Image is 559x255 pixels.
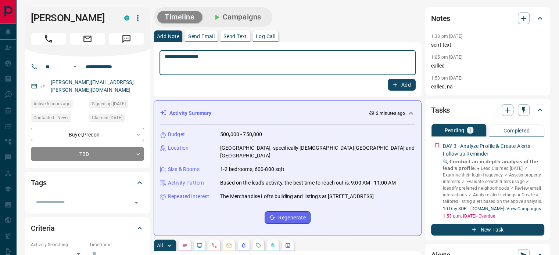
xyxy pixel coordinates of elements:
[223,34,247,39] p: Send Text
[31,100,86,110] div: Wed Aug 13 2025
[71,62,79,71] button: Open
[168,144,189,152] p: Location
[31,174,144,192] div: Tags
[197,243,203,248] svg: Lead Browsing Activity
[109,33,144,45] span: Message
[388,79,416,91] button: Add
[220,179,396,187] p: Based on the lead's activity, the best time to reach out is: 9:00 AM - 11:00 AM
[169,109,211,117] p: Activity Summary
[431,83,544,91] p: called, na
[51,79,134,93] a: [PERSON_NAME][EMAIL_ADDRESS][PERSON_NAME][DOMAIN_NAME]
[168,179,204,187] p: Activity Pattern
[255,243,261,248] svg: Requests
[220,144,415,160] p: [GEOGRAPHIC_DATA], specifically [DEMOGRAPHIC_DATA][GEOGRAPHIC_DATA] and [GEOGRAPHIC_DATA]
[241,243,247,248] svg: Listing Alerts
[31,12,113,24] h1: [PERSON_NAME]
[270,243,276,248] svg: Opportunities
[168,193,209,200] p: Repeated Interest
[443,206,541,211] a: 10 Day SOP - [DOMAIN_NAME]- View Campaigns
[205,11,269,23] button: Campaigns
[431,76,462,81] p: 1:53 pm [DATE]
[431,12,450,24] h2: Notes
[160,106,415,120] div: Activity Summary2 minutes ago
[431,10,544,27] div: Notes
[443,213,544,219] p: 1:53 p.m. [DATE] - Overdue
[431,104,450,116] h2: Tasks
[431,41,544,49] p: sent text
[89,100,144,110] div: Sun Feb 02 2025
[31,128,144,141] div: Buyer , Precon
[31,241,86,248] p: Actively Searching:
[31,177,46,189] h2: Tags
[376,110,405,117] p: 2 minutes ago
[220,193,374,200] p: The Merchandise Lofts building and listings at [STREET_ADDRESS]
[431,55,462,60] p: 1:05 pm [DATE]
[89,241,144,248] p: Timeframe:
[226,243,232,248] svg: Emails
[168,131,185,138] p: Budget
[443,142,544,158] p: DAY 3 - Analyze Profile & Create Alerts - Follow up Reminder
[220,165,284,173] p: 1-2 bedrooms, 600-800 sqft
[157,243,163,248] p: All
[33,100,71,108] span: Active 6 hours ago
[157,11,202,23] button: Timeline
[431,224,544,236] button: New Task
[168,165,200,173] p: Size & Rooms
[220,131,262,138] p: 500,000 - 750,000
[431,34,462,39] p: 1:38 pm [DATE]
[431,101,544,119] div: Tasks
[31,147,144,161] div: TBD
[188,34,215,39] p: Send Email
[70,33,105,45] span: Email
[124,15,129,21] div: condos.ca
[504,128,530,133] p: Completed
[131,197,141,208] button: Open
[469,128,472,133] p: 1
[265,211,311,224] button: Regenerate
[31,222,55,234] h2: Criteria
[92,100,126,108] span: Signed up [DATE]
[157,34,179,39] p: Add Note
[92,114,122,121] span: Claimed [DATE]
[211,243,217,248] svg: Calls
[40,84,46,89] svg: Email Verified
[256,34,275,39] p: Log Call
[444,128,464,133] p: Pending
[443,159,544,205] p: 🔍 𝗖𝗼𝗻𝗱𝘂𝗰𝘁 𝗮𝗻 𝗶𝗻-𝗱𝗲𝗽𝘁𝗵 𝗮𝗻𝗮𝗹𝘆𝘀𝗶𝘀 𝗼𝗳 𝘁𝗵𝗲 𝗹𝗲𝗮𝗱'𝘀 𝗽𝗿𝗼𝗳𝗶𝗹𝗲. ‎● Lead Claimed [DATE] ✓ Examine their logi...
[31,219,144,237] div: Criteria
[431,62,544,70] p: called
[285,243,291,248] svg: Agent Actions
[33,114,69,121] span: Contacted - Never
[89,114,144,124] div: Sun Feb 02 2025
[31,33,66,45] span: Call
[182,243,188,248] svg: Notes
